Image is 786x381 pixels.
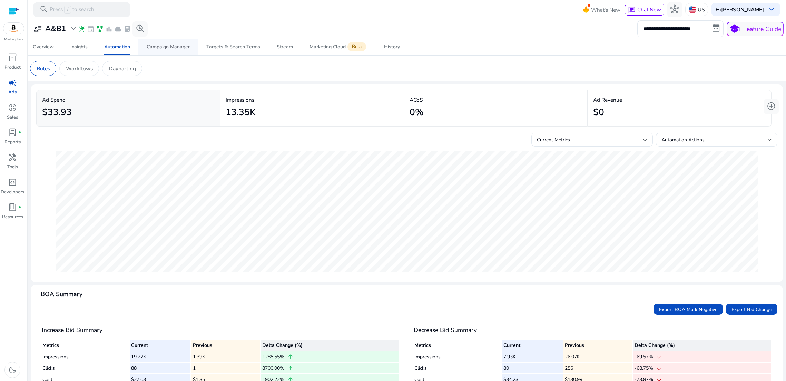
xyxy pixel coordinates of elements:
[689,6,696,13] img: us.svg
[537,137,570,143] span: Current Metrics
[130,351,190,362] td: 19.27K
[633,363,771,373] td: -68.75%
[70,44,88,49] div: Insights
[42,96,214,104] p: Ad Spend
[8,89,17,96] p: Ads
[4,139,21,146] p: Reports
[39,5,48,14] span: search
[8,128,17,137] span: lab_profile
[261,363,399,373] td: 8700.00%
[287,354,294,360] span: arrow_upward
[667,2,682,17] button: hub
[410,96,582,104] p: ACoS
[132,21,148,37] button: search_insights
[721,6,764,13] b: [PERSON_NAME]
[105,25,113,33] span: bar_chart
[69,24,78,33] span: expand_more
[4,37,23,42] p: Marketplace
[45,24,66,33] h3: A&B1
[8,153,17,162] span: handyman
[502,351,562,362] td: 7.93K
[7,164,18,171] p: Tools
[8,365,17,374] span: dark_mode
[191,351,260,362] td: 1.39K
[287,365,294,371] span: arrow_upward
[8,178,17,187] span: code_blocks
[731,306,772,313] span: Export Bid Change
[410,107,424,118] h2: 0%
[414,340,501,351] th: Metrics
[563,340,632,351] th: Previous
[767,102,776,111] span: add_circle
[654,304,723,315] button: Export BOA Mark Negative
[42,107,72,118] h2: $33.93
[78,25,86,33] span: wand_stars
[261,351,399,362] td: 1285.55%
[414,363,501,373] td: Clicks
[7,114,18,121] p: Sales
[727,22,784,36] button: schoolFeature Guide
[114,25,122,33] span: cloud
[64,6,71,14] span: /
[147,44,190,49] div: Campaign Manager
[41,291,82,298] h4: BOA Summary
[66,64,93,72] p: Workflows
[414,327,772,334] h4: Decrease Bid Summary
[226,107,256,118] h2: 13.35K
[625,4,664,16] button: chatChat Now
[729,23,740,34] span: school
[42,340,129,351] th: Metrics
[767,5,776,14] span: keyboard_arrow_down
[33,44,54,49] div: Overview
[310,44,367,50] div: Marketing Cloud
[743,24,781,33] p: Feature Guide
[563,363,632,373] td: 256
[670,5,679,14] span: hub
[4,64,21,71] p: Product
[206,44,260,49] div: Targets & Search Terms
[656,365,662,371] span: arrow_downward
[716,7,764,12] p: Hi
[656,354,662,360] span: arrow_downward
[414,351,501,362] td: Impressions
[1,189,24,196] p: Developers
[2,214,23,221] p: Resources
[698,3,705,16] p: US
[8,78,17,87] span: campaign
[563,351,632,362] td: 26.07K
[130,363,190,373] td: 88
[726,304,777,315] button: Export Bid Change
[37,64,50,72] p: Rules
[124,25,131,33] span: lab_profile
[591,4,620,16] span: What's New
[384,44,400,49] div: History
[593,96,765,104] p: Ad Revenue
[3,23,24,34] img: amazon.svg
[130,340,190,351] th: Current
[628,6,636,14] span: chat
[8,103,17,112] span: donut_small
[8,53,17,62] span: inventory_2
[226,96,398,104] p: Impressions
[659,306,717,313] span: Export BOA Mark Negative
[96,25,104,33] span: family_history
[33,24,42,33] span: user_attributes
[661,137,705,143] span: Automation Actions
[593,107,604,118] h2: $0
[109,64,136,72] p: Dayparting
[42,363,129,373] td: Clicks
[502,340,562,351] th: Current
[502,363,562,373] td: 80
[18,131,21,134] span: fiber_manual_record
[191,363,260,373] td: 1
[277,44,293,49] div: Stream
[104,44,130,49] div: Automation
[347,42,366,51] span: Beta
[50,6,94,14] p: Press to search
[42,327,400,334] h4: Increase Bid Summary
[261,340,399,351] th: Delta Change (%)
[136,24,145,33] span: search_insights
[8,203,17,212] span: book_4
[18,206,21,209] span: fiber_manual_record
[191,340,260,351] th: Previous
